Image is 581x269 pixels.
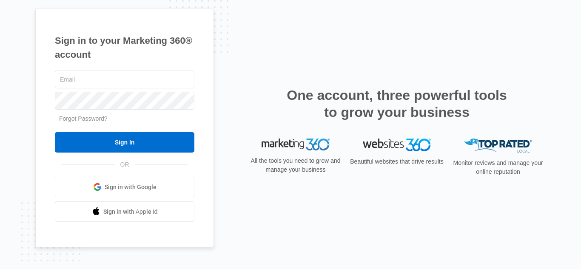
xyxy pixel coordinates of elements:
img: Marketing 360 [262,139,330,150]
h2: One account, three powerful tools to grow your business [284,87,510,121]
p: All the tools you need to grow and manage your business [248,156,343,174]
a: Sign in with Apple Id [55,201,194,222]
a: Sign in with Google [55,177,194,197]
input: Email [55,71,194,88]
h1: Sign in to your Marketing 360® account [55,34,194,62]
span: Sign in with Apple Id [103,207,158,216]
input: Sign In [55,132,194,153]
p: Beautiful websites that drive results [349,157,444,166]
p: Monitor reviews and manage your online reputation [450,159,546,176]
span: OR [114,160,135,169]
img: Top Rated Local [464,139,532,153]
img: Websites 360 [363,139,431,151]
span: Sign in with Google [105,183,157,192]
a: Forgot Password? [59,115,108,122]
